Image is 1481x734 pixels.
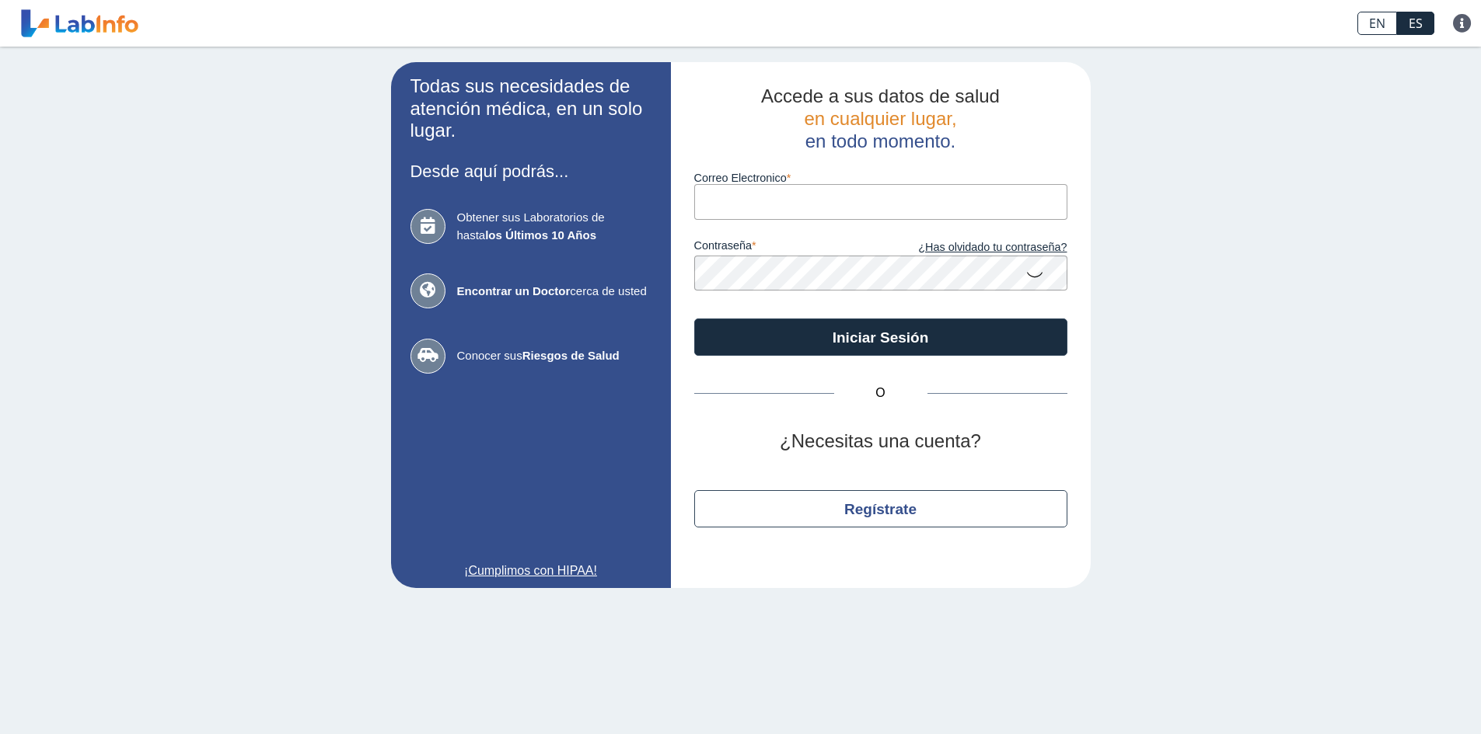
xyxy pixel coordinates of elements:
[804,108,956,129] span: en cualquier lugar,
[694,172,1067,184] label: Correo Electronico
[805,130,955,151] span: en todo momento.
[410,75,651,142] h2: Todas sus necesidades de atención médica, en un solo lugar.
[485,228,596,242] b: los Últimos 10 Años
[457,209,651,244] span: Obtener sus Laboratorios de hasta
[881,239,1067,256] a: ¿Has olvidado tu contraseña?
[694,490,1067,527] button: Regístrate
[834,384,927,402] span: O
[694,239,881,256] label: contraseña
[1357,12,1397,35] a: EN
[457,347,651,365] span: Conocer sus
[761,85,1000,106] span: Accede a sus datos de salud
[522,349,620,362] b: Riesgos de Salud
[694,430,1067,453] h2: ¿Necesitas una cuenta?
[457,283,651,301] span: cerca de usted
[410,162,651,181] h3: Desde aquí podrás...
[1397,12,1434,35] a: ES
[457,284,571,297] b: Encontrar un Doctor
[694,318,1067,356] button: Iniciar Sesión
[410,562,651,580] a: ¡Cumplimos con HIPAA!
